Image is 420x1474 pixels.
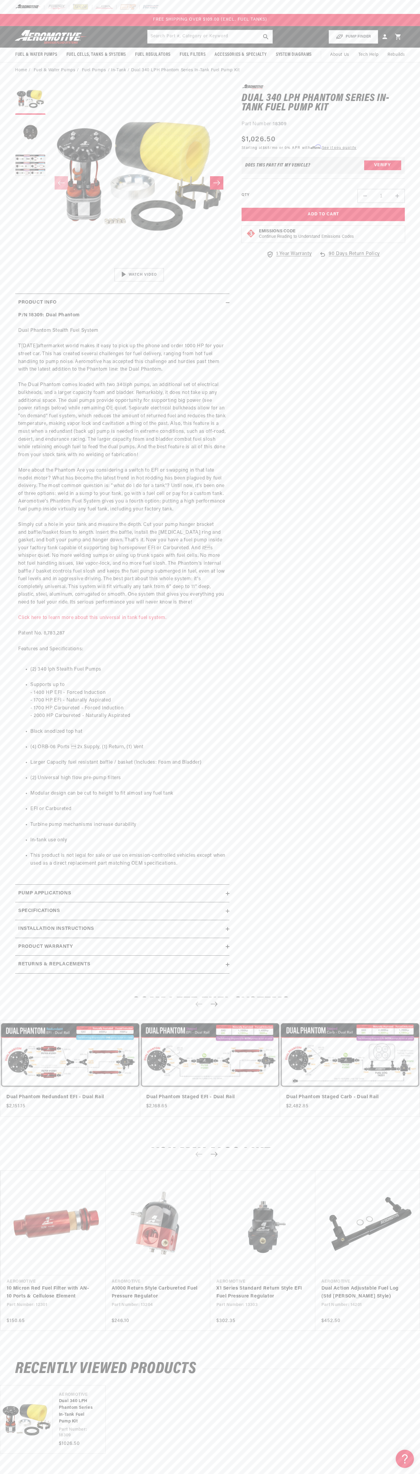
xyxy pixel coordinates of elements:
li: Supports up to - 1400 HP EFI - Forced Induction - 1700 HP EFI - Naturally Aspirated - 1700 HP Car... [30,681,226,720]
summary: Rebuilds [383,48,410,62]
span: Tech Help [358,52,378,58]
h2: Product warranty [18,943,73,951]
li: (4) ORB-06 Ports  2x Supply, (1) Return, (1) Vent [30,743,226,751]
a: Dual 340 LPH Phantom Series In-Tank Fuel Pump Kit [59,1398,93,1425]
h2: You may also like [15,1147,405,1161]
span: Affirm [310,145,321,149]
h2: Installation Instructions [18,925,94,933]
h2: Product Info [18,299,56,307]
summary: Product Info [15,294,229,311]
span: $1,026.50 [242,134,276,145]
li: Dual 340 LPH Phantom Series In-Tank Fuel Pump Kit [131,67,239,74]
button: Slide left [55,176,68,190]
button: Load image 1 in gallery view [15,84,46,115]
div: Part Number: [242,120,405,128]
h2: Recently Viewed Products [15,1362,405,1376]
a: Fuel & Water Pumps [34,67,76,74]
a: About Us [326,48,354,62]
summary: Fuel Regulators [130,48,175,62]
p: Starting at /mo or 0% APR with . [242,145,356,151]
span: FREE SHIPPING OVER $109.00 (EXCL. FUEL TANKS) [153,17,267,22]
a: A1000 Return Style Carbureted Fuel Pressure Regulator [112,1285,198,1300]
button: Emissions CodeContinue Reading to Understand Emissions Codes [259,229,354,240]
a: Dual Phantom Redundant EFI - Dual Rail [6,1093,128,1101]
li: Black anodized top hat [30,728,226,736]
span: Fuel Cells, Tanks & Systems [66,52,126,58]
div: Dual Phantom Stealth Fuel System T[DATE]aftermarket world makes it easy to pick up the phone and ... [15,311,229,875]
h2: Pump Applications [18,890,71,897]
button: Add to Cart [242,208,405,221]
li: EFI or Carbureted [30,805,226,813]
span: Rebuilds [388,52,405,58]
button: Slide right [210,176,223,190]
summary: Fuel & Water Pumps [11,48,62,62]
span: Fuel Filters [180,52,205,58]
a: See if you qualify - Learn more about Affirm Financing (opens in modal) [322,146,356,150]
span: 90 Days Return Policy [329,250,380,264]
h2: Returns & replacements [18,961,90,968]
button: Load image 3 in gallery view [15,151,46,181]
button: PUMP FINDER [329,30,378,44]
a: 10 Micron Red Fuel Filter with AN-10 Ports & Cellulose Element [7,1285,93,1300]
a: Dual Phantom Staged Carb - Dual Rail [286,1093,408,1101]
span: $65 [263,146,270,150]
button: Next slide [207,997,221,1011]
a: 1 Year Warranty [266,250,312,258]
summary: Tech Help [354,48,383,62]
summary: Accessories & Specialty [210,48,271,62]
summary: Fuel Filters [175,48,210,62]
label: QTY [242,193,249,198]
a: X1 Series Standard Return Style EFI Fuel Pressure Regulator [216,1285,303,1300]
li: Larger Capacity fuel resistant baffle / basket (Includes: Foam and Bladder) [30,759,226,767]
a: Dual Action Adjustable Fuel Log (Std [PERSON_NAME] Style) [321,1285,408,1300]
li: In-Tank [111,67,131,74]
span: 1 Year Warranty [276,250,312,258]
li: Modular design can be cut to height to fit almost any fuel tank [30,790,226,798]
summary: Fuel Cells, Tanks & Systems [62,48,130,62]
a: Fuel Pumps [82,67,106,74]
a: 90 Days Return Policy [319,250,380,264]
button: Next slide [207,1148,221,1161]
img: Emissions code [246,229,256,238]
li: In-tank use only [30,836,226,844]
summary: Installation Instructions [15,920,229,938]
strong: 18309 [273,122,286,126]
li: (2) 340 lph Stealth Fuel Pumps [30,666,226,674]
a: Click here to learn more about this universal in tank fuel system. [18,615,167,620]
h1: Dual 340 LPH Phantom Series In-Tank Fuel Pump Kit [242,94,405,113]
summary: Pump Applications [15,885,229,902]
summary: Product warranty [15,938,229,956]
a: Dual Phantom Staged EFI - Dual Rail [146,1093,268,1101]
strong: Emissions Code [259,229,296,234]
span: Fuel & Water Pumps [15,52,57,58]
span: System Diagrams [276,52,312,58]
span: Accessories & Specialty [215,52,267,58]
button: Previous slide [192,1148,205,1161]
span: About Us [330,52,349,57]
li: Turbine pump mechanisms increase durability [30,821,226,829]
a: Home [15,67,27,74]
button: Verify [364,160,401,170]
summary: Specifications [15,902,229,920]
li: (2) Universal high flow pre-pump filters [30,774,226,782]
li: This product is not legal for sale or use on emission-controlled vehicles except when used as a d... [30,852,226,867]
input: Search by Part Number, Category or Keyword [147,30,273,43]
strong: P/N 18309: Dual Phantom [18,313,80,318]
h2: Specifications [18,907,60,915]
button: Previous slide [192,997,205,1011]
img: Aeromotive [13,30,89,44]
p: Continue Reading to Understand Emissions Codes [259,234,354,240]
media-gallery: Gallery Viewer [15,84,229,281]
button: search button [259,30,273,43]
div: Does This part fit My vehicle? [245,163,310,168]
summary: Returns & replacements [15,956,229,973]
span: Fuel Regulators [135,52,171,58]
button: Load image 2 in gallery view [15,118,46,148]
nav: breadcrumbs [15,67,405,74]
summary: System Diagrams [271,48,316,62]
h2: Complete Fuel Systems [15,997,405,1011]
